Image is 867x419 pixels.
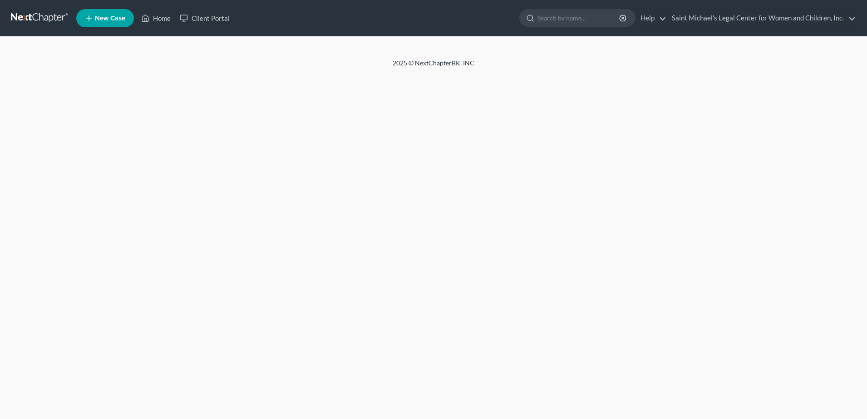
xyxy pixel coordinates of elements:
[636,10,666,26] a: Help
[95,15,125,22] span: New Case
[175,59,692,75] div: 2025 © NextChapterBK, INC
[137,10,175,26] a: Home
[175,10,234,26] a: Client Portal
[537,10,621,26] input: Search by name...
[667,10,856,26] a: Saint Michael's Legal Center for Women and Children, Inc.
